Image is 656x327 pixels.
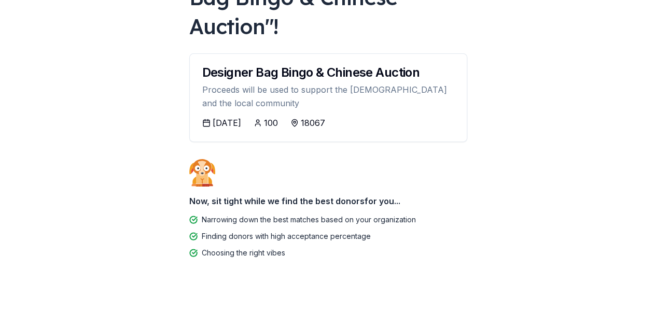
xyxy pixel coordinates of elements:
[189,191,467,211] div: Now, sit tight while we find the best donors for you...
[202,230,371,243] div: Finding donors with high acceptance percentage
[264,117,278,129] div: 100
[301,117,325,129] div: 18067
[202,66,454,79] div: Designer Bag Bingo & Chinese Auction
[202,247,285,259] div: Choosing the right vibes
[213,117,241,129] div: [DATE]
[202,83,454,110] div: Proceeds will be used to support the [DEMOGRAPHIC_DATA] and the local community
[189,159,215,187] img: Dog waiting patiently
[202,214,416,226] div: Narrowing down the best matches based on your organization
